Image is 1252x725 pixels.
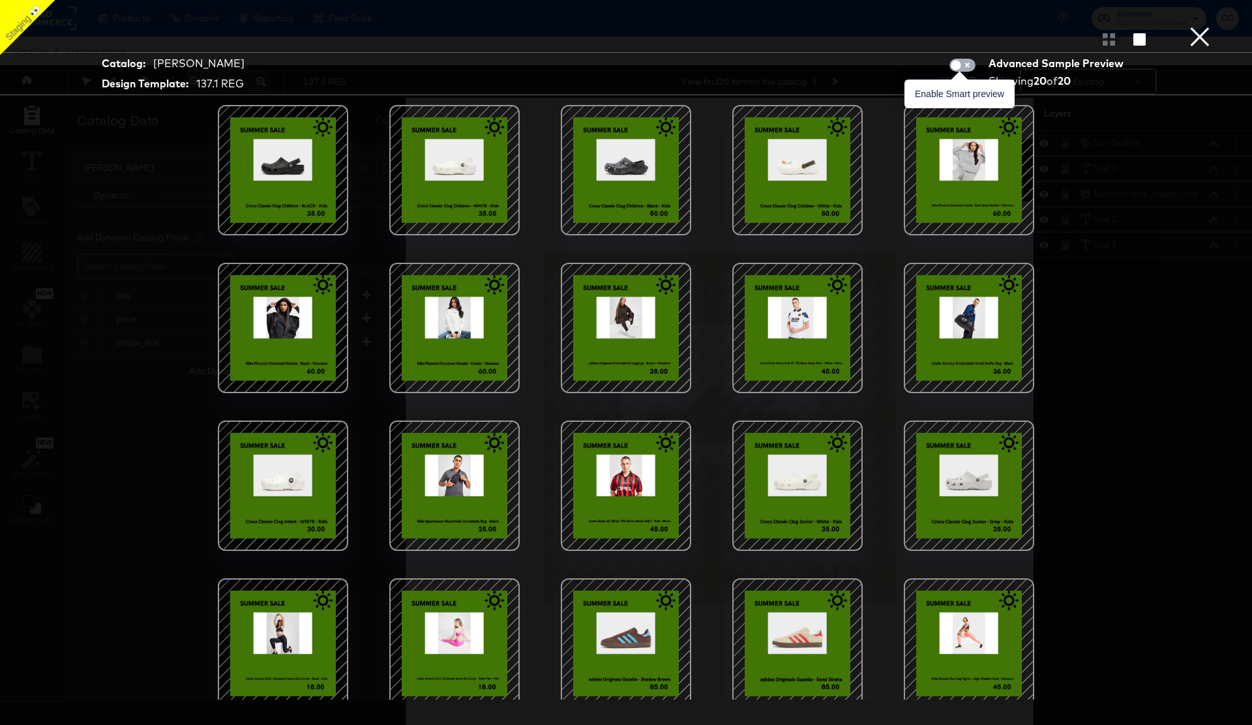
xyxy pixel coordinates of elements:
[1058,74,1071,87] strong: 20
[153,56,245,71] div: [PERSON_NAME]
[989,56,1128,71] div: Advanced Sample Preview
[102,76,188,91] strong: Design Template:
[1034,74,1047,87] strong: 20
[102,56,145,71] strong: Catalog:
[989,74,1128,89] div: Showing of
[196,76,244,91] div: 137.1 REG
